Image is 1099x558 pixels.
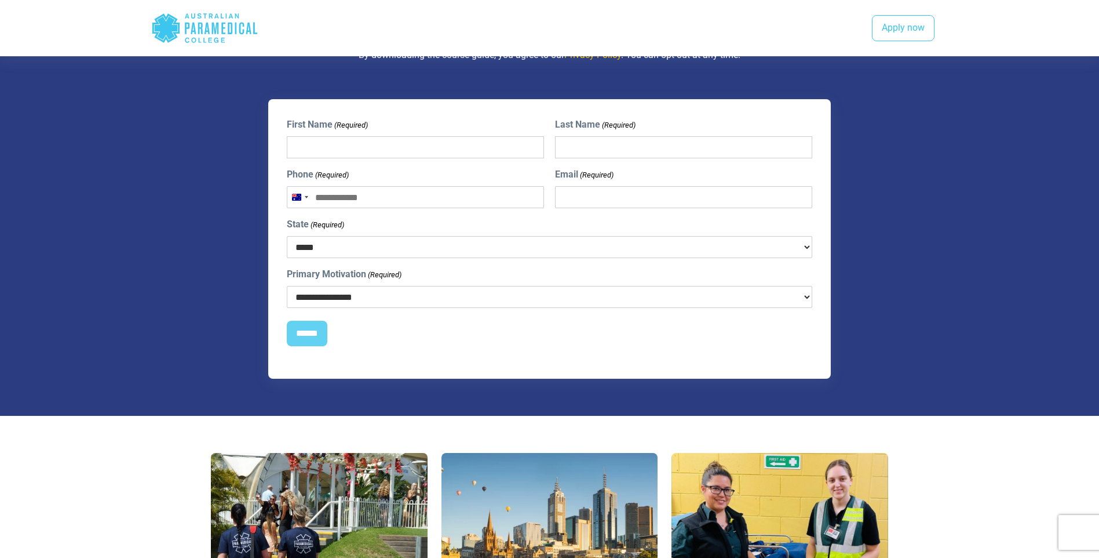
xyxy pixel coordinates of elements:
[555,118,636,132] label: Last Name
[872,15,934,42] a: Apply now
[601,119,636,131] span: (Required)
[334,119,368,131] span: (Required)
[287,118,368,132] label: First Name
[287,187,312,208] button: Selected country
[555,168,614,182] label: Email
[287,267,401,281] label: Primary Motivation
[315,169,349,181] span: (Required)
[287,168,349,182] label: Phone
[287,218,344,231] label: State
[579,169,614,181] span: (Required)
[151,9,258,47] div: Australian Paramedical College
[310,219,345,231] span: (Required)
[367,269,402,281] span: (Required)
